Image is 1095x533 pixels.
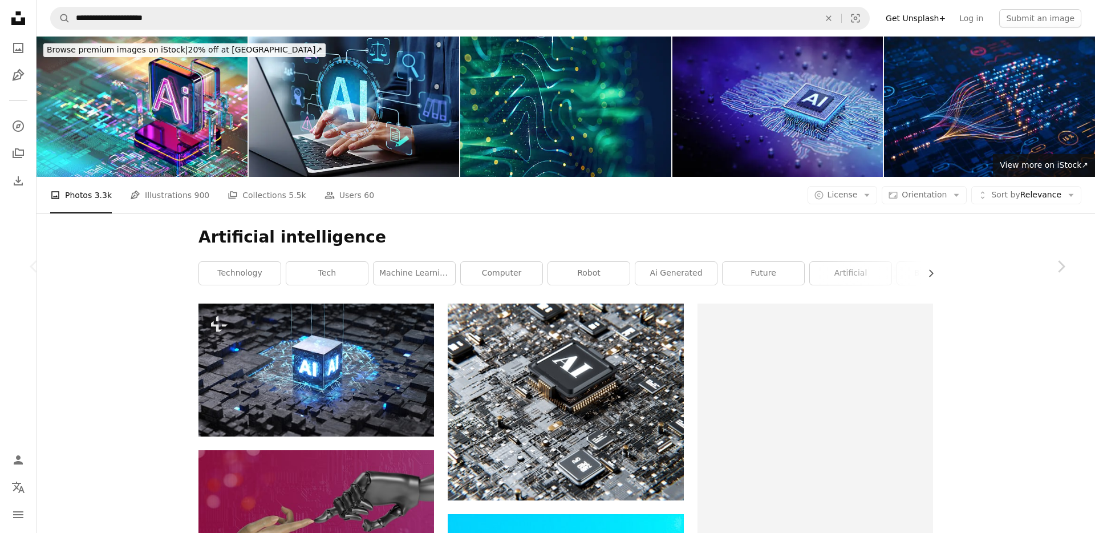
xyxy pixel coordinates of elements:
a: technology [199,262,281,285]
img: AI governance and responsive generative artificial intelligence use. Compliance strategy and risk... [249,37,460,177]
span: 900 [194,189,210,201]
button: Search Unsplash [51,7,70,29]
img: Technology Background with Flowing Lines and Light Particles [460,37,671,177]
a: robot [548,262,630,285]
span: View more on iStock ↗ [1000,160,1088,169]
img: Digital abstract CPU. AI - Artificial Intelligence and machine learning concept [36,37,248,177]
span: License [828,190,858,199]
a: a computer chip with the letter a on top of it [448,397,683,407]
a: AI, Artificial Intelligence concept,3d rendering,conceptual image. [198,365,434,375]
button: License [808,186,878,204]
a: artificial [810,262,891,285]
button: Visual search [842,7,869,29]
a: Browse premium images on iStock|20% off at [GEOGRAPHIC_DATA]↗ [36,37,332,64]
h1: Artificial intelligence [198,227,933,248]
span: Relevance [991,189,1061,201]
button: Menu [7,503,30,526]
a: machine learning [374,262,455,285]
a: Log in [952,9,990,27]
span: Sort by [991,190,1020,199]
a: future [723,262,804,285]
img: AI powers big data analysis and automation workflows, showcasing neural networks and data streams... [884,37,1095,177]
a: tech [286,262,368,285]
a: two hands touching each other in front of a pink background [198,511,434,521]
img: AI, Artificial Intelligence concept,3d rendering,conceptual image. [198,304,434,436]
button: Language [7,476,30,499]
a: Collections 5.5k [228,177,306,213]
a: Illustrations [7,64,30,87]
a: Collections [7,142,30,165]
a: Users 60 [325,177,375,213]
span: 20% off at [GEOGRAPHIC_DATA] ↗ [47,45,322,54]
span: Browse premium images on iStock | [47,45,188,54]
a: Download History [7,169,30,192]
form: Find visuals sitewide [50,7,870,30]
span: 5.5k [289,189,306,201]
a: Get Unsplash+ [879,9,952,27]
img: AI Technology - Artificial Intelligence Brain Chip - Wide Concepts. Copy Space [672,37,883,177]
a: ai generated [635,262,717,285]
span: Orientation [902,190,947,199]
a: background [897,262,979,285]
img: a computer chip with the letter a on top of it [448,304,683,500]
button: Submit an image [999,9,1081,27]
a: Next [1027,212,1095,321]
a: Explore [7,115,30,138]
a: Log in / Sign up [7,449,30,471]
a: Illustrations 900 [130,177,209,213]
a: computer [461,262,542,285]
button: Orientation [882,186,967,204]
span: 60 [364,189,374,201]
button: Sort byRelevance [971,186,1081,204]
a: Photos [7,37,30,59]
button: scroll list to the right [920,262,933,285]
a: View more on iStock↗ [993,154,1095,177]
button: Clear [816,7,841,29]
